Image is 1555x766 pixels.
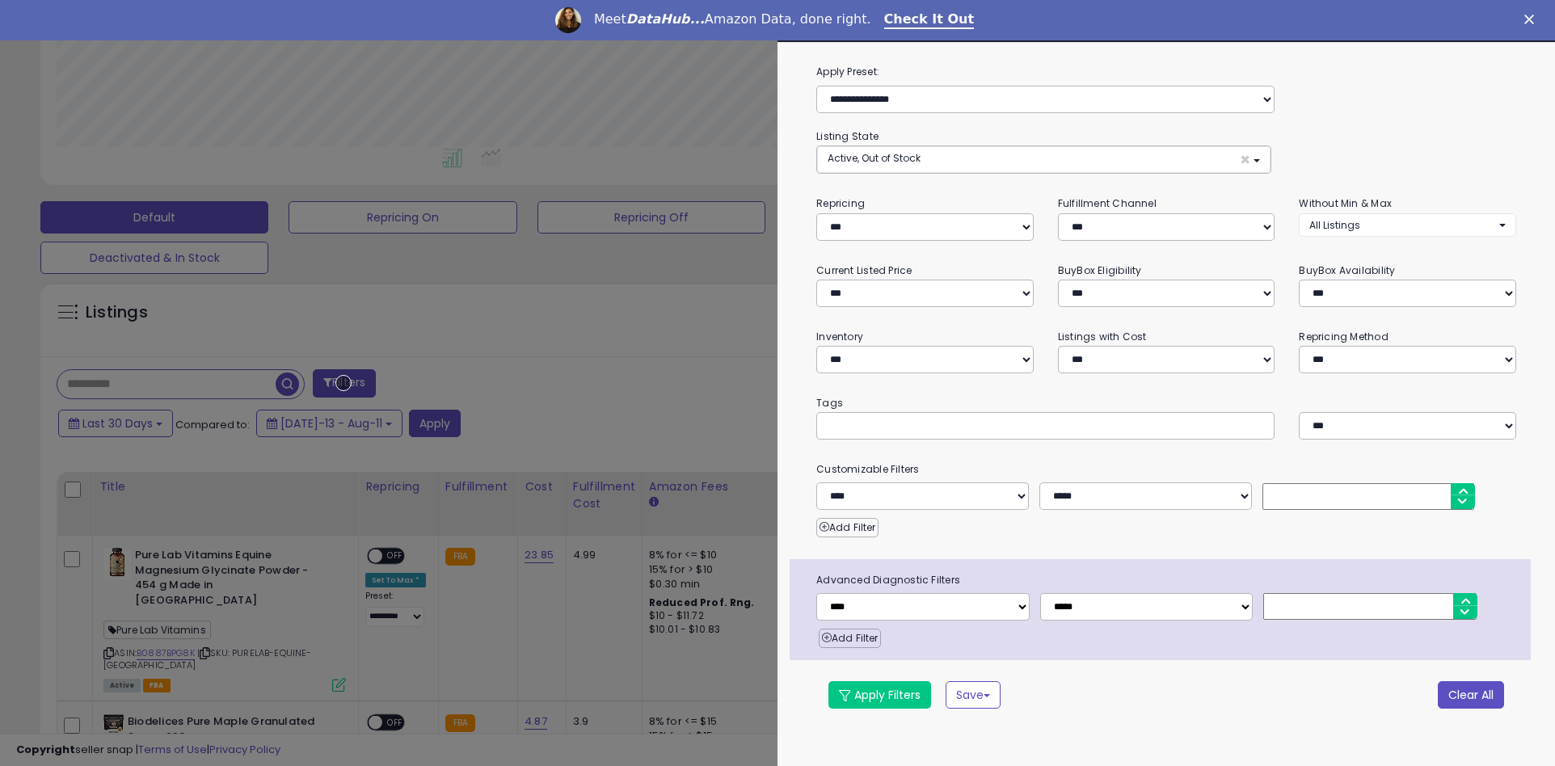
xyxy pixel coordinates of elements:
[1299,263,1395,277] small: BuyBox Availability
[816,330,863,343] small: Inventory
[1299,196,1392,210] small: Without Min & Max
[884,11,975,29] a: Check It Out
[816,129,879,143] small: Listing State
[816,263,912,277] small: Current Listed Price
[828,151,921,165] span: Active, Out of Stock
[1309,218,1360,232] span: All Listings
[1524,15,1540,24] div: Close
[1058,196,1157,210] small: Fulfillment Channel
[555,7,581,33] img: Profile image for Georgie
[817,146,1271,173] button: Active, Out of Stock ×
[804,461,1528,478] small: Customizable Filters
[1240,151,1250,168] span: ×
[804,571,1531,589] span: Advanced Diagnostic Filters
[1299,330,1389,343] small: Repricing Method
[626,11,705,27] i: DataHub...
[819,629,881,648] button: Add Filter
[804,63,1528,81] label: Apply Preset:
[1058,263,1142,277] small: BuyBox Eligibility
[816,518,879,537] button: Add Filter
[1438,681,1504,709] button: Clear All
[594,11,871,27] div: Meet Amazon Data, done right.
[1299,213,1516,237] button: All Listings
[828,681,931,709] button: Apply Filters
[946,681,1001,709] button: Save
[816,196,865,210] small: Repricing
[804,394,1528,412] small: Tags
[1058,330,1147,343] small: Listings with Cost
